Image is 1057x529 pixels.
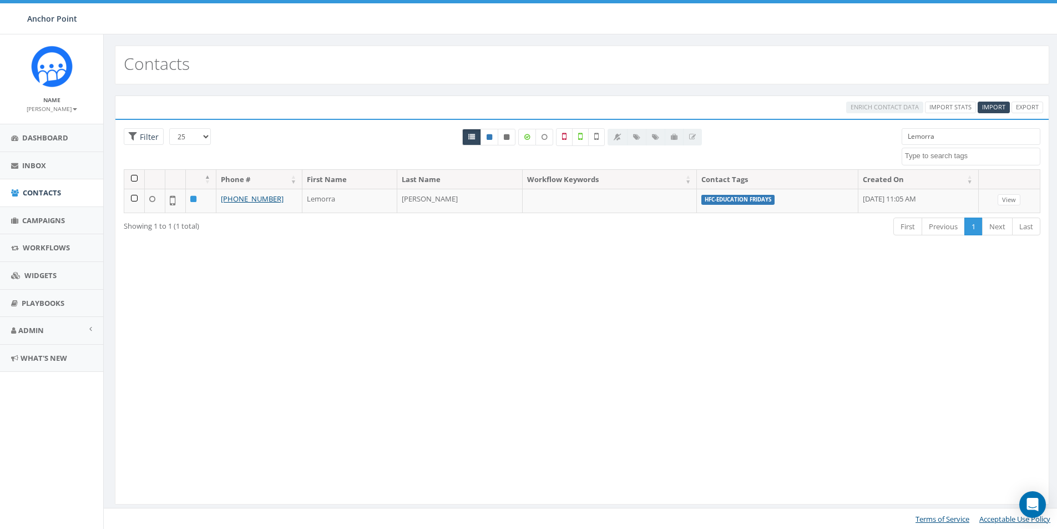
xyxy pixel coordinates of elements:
th: Created On: activate to sort column ascending [858,170,979,189]
span: Admin [18,325,44,335]
span: Workflows [23,243,70,253]
span: Import [982,103,1005,111]
small: [PERSON_NAME] [27,105,77,113]
span: Advance Filter [124,128,164,145]
a: [PHONE_NUMBER] [221,194,284,204]
a: View [998,194,1020,206]
a: Opted Out [498,129,515,145]
label: Not Validated [588,128,605,146]
span: Inbox [22,160,46,170]
a: First [893,218,922,236]
i: This phone number is unsubscribed and has opted-out of all texts. [504,134,509,140]
th: Last Name [397,170,523,189]
span: What's New [21,353,67,363]
i: This phone number is subscribed and will receive texts. [487,134,492,140]
label: Data Enriched [518,129,536,145]
div: Showing 1 to 1 (1 total) [124,216,496,231]
a: 1 [964,218,983,236]
a: Previous [922,218,965,236]
a: Import Stats [925,102,976,113]
textarea: Search [905,151,1040,161]
a: [PERSON_NAME] [27,103,77,113]
a: All contacts [462,129,481,145]
a: Active [481,129,498,145]
th: Contact Tags [697,170,858,189]
td: Lemorra [302,189,397,213]
th: First Name [302,170,397,189]
label: Validated [572,128,589,146]
input: Type to search [902,128,1040,145]
span: Widgets [24,270,57,280]
th: Workflow Keywords: activate to sort column ascending [523,170,697,189]
a: Next [982,218,1013,236]
a: Acceptable Use Policy [979,514,1050,524]
span: Campaigns [22,215,65,225]
small: Name [43,96,60,104]
td: [PERSON_NAME] [397,189,523,213]
label: HFC-Education Fridays [701,195,775,205]
span: Anchor Point [27,13,77,24]
td: [DATE] 11:05 AM [858,189,979,213]
span: Contacts [23,188,61,198]
span: Filter [137,132,159,142]
label: Not a Mobile [556,128,573,146]
a: Terms of Service [916,514,969,524]
span: CSV files only [982,103,1005,111]
div: Open Intercom Messenger [1019,491,1046,518]
span: Playbooks [22,298,64,308]
a: Last [1012,218,1040,236]
th: Phone #: activate to sort column ascending [216,170,302,189]
span: Dashboard [22,133,68,143]
h2: Contacts [124,54,190,73]
label: Data not Enriched [535,129,553,145]
a: Export [1012,102,1043,113]
img: Rally_platform_Icon_1.png [31,46,73,87]
a: Import [978,102,1010,113]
